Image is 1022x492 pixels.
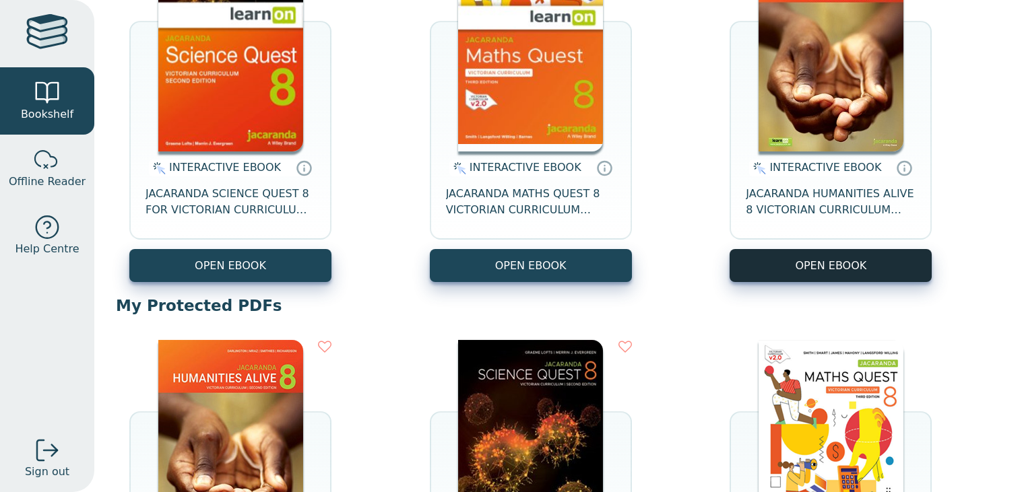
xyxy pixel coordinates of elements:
[746,186,916,218] span: JACARANDA HUMANITIES ALIVE 8 VICTORIAN CURRICULUM LEARNON EBOOK 2E
[596,160,612,176] a: Interactive eBooks are accessed online via the publisher’s portal. They contain interactive resou...
[430,249,632,282] button: OPEN EBOOK
[769,161,881,174] span: INTERACTIVE EBOOK
[149,160,166,176] img: interactive.svg
[146,186,315,218] span: JACARANDA SCIENCE QUEST 8 FOR VICTORIAN CURRICULUM LEARNON 2E EBOOK
[470,161,581,174] span: INTERACTIVE EBOOK
[116,295,1000,316] p: My Protected PDFs
[446,186,616,218] span: JACARANDA MATHS QUEST 8 VICTORIAN CURRICULUM LEARNON EBOOK 3E
[15,241,79,257] span: Help Centre
[296,160,312,176] a: Interactive eBooks are accessed online via the publisher’s portal. They contain interactive resou...
[25,464,69,480] span: Sign out
[730,249,932,282] button: OPEN EBOOK
[749,160,766,176] img: interactive.svg
[9,174,86,190] span: Offline Reader
[129,249,331,282] button: OPEN EBOOK
[169,161,281,174] span: INTERACTIVE EBOOK
[896,160,912,176] a: Interactive eBooks are accessed online via the publisher’s portal. They contain interactive resou...
[449,160,466,176] img: interactive.svg
[21,106,73,122] span: Bookshelf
